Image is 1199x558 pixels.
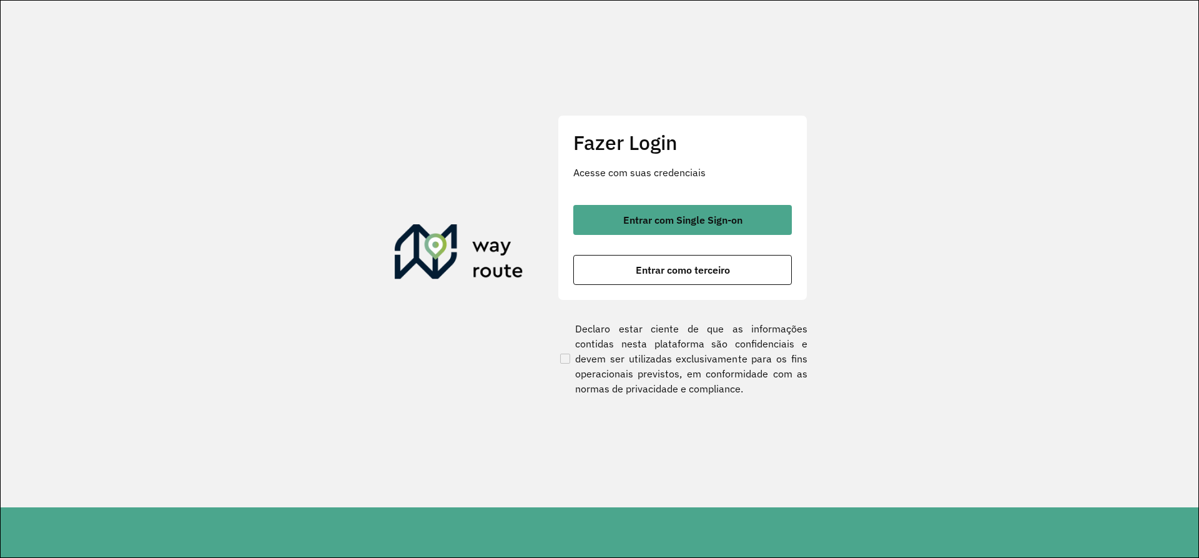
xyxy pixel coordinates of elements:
h2: Fazer Login [573,131,792,154]
span: Entrar como terceiro [636,265,730,275]
label: Declaro estar ciente de que as informações contidas nesta plataforma são confidenciais e devem se... [558,321,807,396]
p: Acesse com suas credenciais [573,165,792,180]
span: Entrar com Single Sign-on [623,215,743,225]
button: button [573,205,792,235]
button: button [573,255,792,285]
img: Roteirizador AmbevTech [395,224,523,284]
